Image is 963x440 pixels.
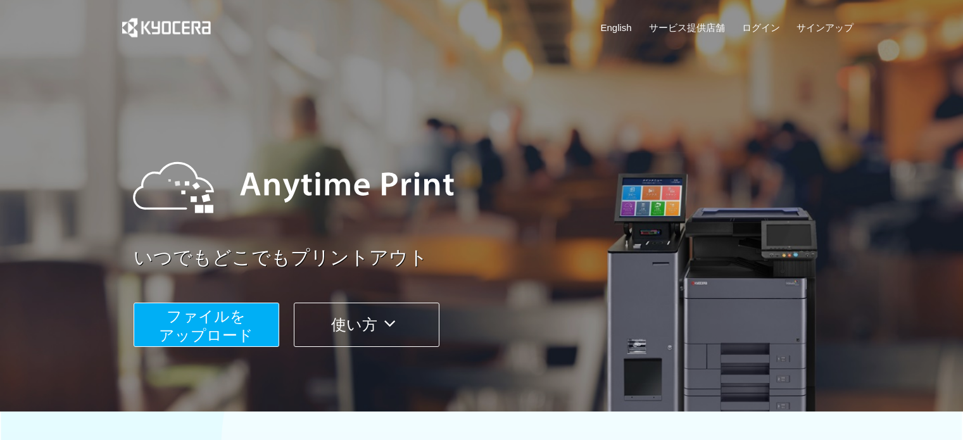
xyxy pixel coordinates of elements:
button: 使い方 [294,303,439,347]
a: サインアップ [796,21,853,34]
span: ファイルを ​​アップロード [159,308,253,344]
a: いつでもどこでもプリントアウト [134,244,862,272]
a: サービス提供店舗 [649,21,725,34]
a: English [601,21,632,34]
a: ログイン [742,21,780,34]
button: ファイルを​​アップロード [134,303,279,347]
